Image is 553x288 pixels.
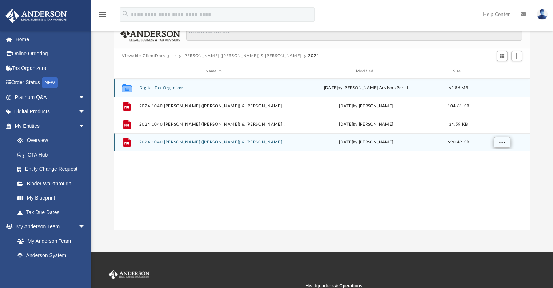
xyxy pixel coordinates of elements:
[10,205,96,220] a: Tax Due Dates
[10,191,93,205] a: My Blueprint
[5,61,96,75] a: Tax Organizers
[10,234,89,248] a: My Anderson Team
[3,9,69,23] img: Anderson Advisors Platinum Portal
[78,220,93,234] span: arrow_drop_down
[107,270,151,279] img: Anderson Advisors Platinum Portal
[291,139,440,146] div: [DATE] by [PERSON_NAME]
[448,104,469,108] span: 104.61 KB
[10,176,96,191] a: Binder Walkthrough
[448,141,469,145] span: 690.49 KB
[78,90,93,105] span: arrow_drop_down
[308,53,319,59] button: 2024
[5,32,96,47] a: Home
[98,10,107,19] i: menu
[10,133,96,148] a: Overview
[449,122,467,126] span: 34.59 KB
[5,47,96,61] a: Online Ordering
[5,75,96,90] a: Order StatusNEW
[114,79,530,229] div: grid
[122,53,165,59] button: Viewable-ClientDocs
[42,77,58,88] div: NEW
[291,68,441,75] div: Modified
[5,90,96,104] a: Platinum Q&Aarrow_drop_down
[493,137,510,148] button: More options
[537,9,548,20] img: User Pic
[78,104,93,119] span: arrow_drop_down
[497,51,508,61] button: Switch to Grid View
[139,86,288,90] button: Digital Tax Organizer
[186,27,522,41] input: Search files and folders
[511,51,522,61] button: Add
[139,68,288,75] div: Name
[10,147,96,162] a: CTA Hub
[139,104,288,109] button: 2024 1040 [PERSON_NAME] ([PERSON_NAME]) & [PERSON_NAME] - e-file authorization - please sign.pdf
[98,14,107,19] a: menu
[291,85,440,91] div: [DATE] by [PERSON_NAME] Advisors Portal
[5,104,96,119] a: Digital Productsarrow_drop_down
[10,162,96,177] a: Entity Change Request
[5,220,93,234] a: My Anderson Teamarrow_drop_down
[448,86,468,90] span: 62.86 MB
[10,248,93,263] a: Anderson System
[172,53,176,59] button: ···
[139,122,288,127] button: 2024 1040 [PERSON_NAME] ([PERSON_NAME]) & [PERSON_NAME] - Filing Instructions.pdf
[291,103,440,110] div: [DATE] by [PERSON_NAME]
[183,53,301,59] button: [PERSON_NAME] ([PERSON_NAME]) & [PERSON_NAME]
[139,140,288,145] button: 2024 1040 [PERSON_NAME] ([PERSON_NAME]) & [PERSON_NAME] - Review Copy.pdf
[5,119,96,133] a: My Entitiesarrow_drop_down
[117,68,135,75] div: id
[121,10,129,18] i: search
[291,121,440,128] div: [DATE] by [PERSON_NAME]
[78,119,93,134] span: arrow_drop_down
[476,68,527,75] div: id
[444,68,473,75] div: Size
[10,263,93,277] a: Client Referrals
